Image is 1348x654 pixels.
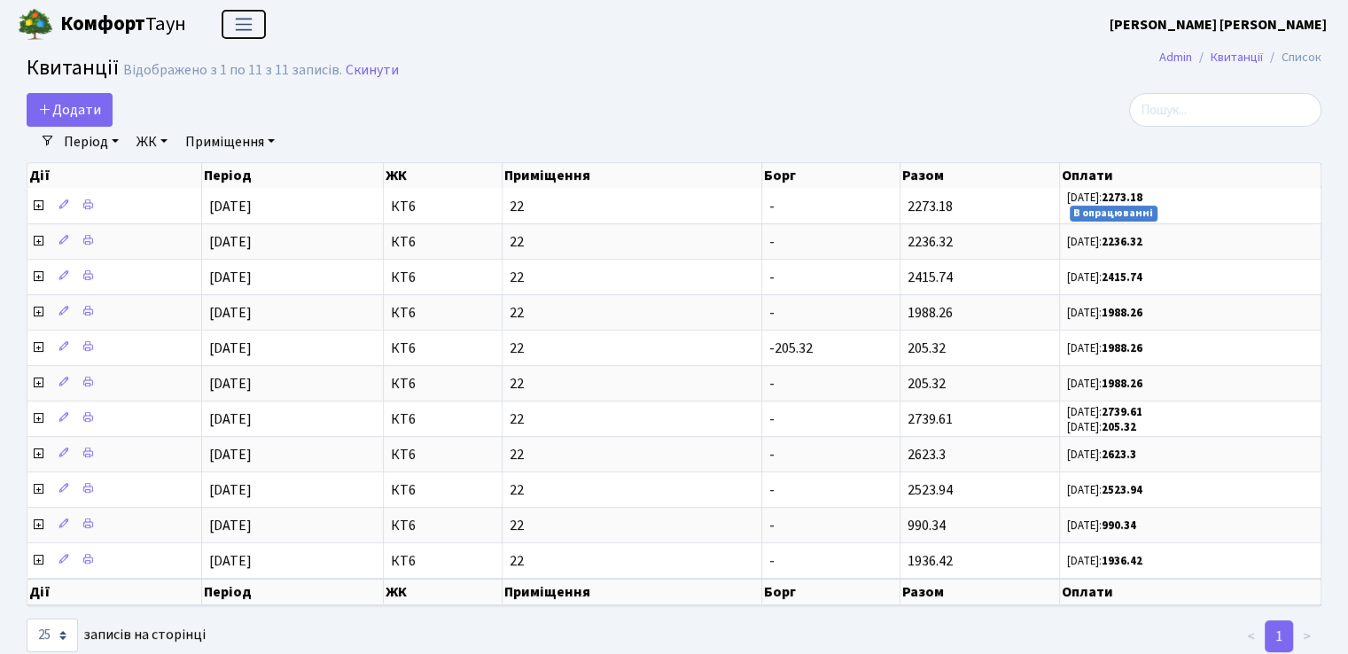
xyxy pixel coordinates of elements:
th: Разом [900,163,1060,188]
span: 2739.61 [908,409,953,429]
b: 2236.32 [1102,234,1142,250]
span: - [769,516,775,535]
b: 2415.74 [1102,269,1142,285]
small: [DATE]: [1067,340,1142,356]
span: 22 [510,483,754,497]
small: [DATE]: [1067,190,1142,206]
b: 1988.26 [1102,376,1142,392]
span: 22 [510,341,754,355]
span: Таун [60,10,186,40]
span: 22 [510,306,754,320]
b: 2523.94 [1102,482,1142,498]
small: [DATE]: [1067,482,1142,498]
span: 2415.74 [908,268,953,287]
span: [DATE] [209,339,252,358]
span: КТ6 [391,518,495,533]
small: [DATE]: [1067,404,1142,420]
th: Борг [762,163,901,188]
small: [DATE]: [1067,553,1142,569]
span: [DATE] [209,268,252,287]
span: 2273.18 [908,197,953,216]
span: [DATE] [209,551,252,571]
small: [DATE]: [1067,376,1142,392]
th: Борг [762,579,901,605]
span: КТ6 [391,412,495,426]
small: [DATE]: [1067,234,1142,250]
span: - [769,480,775,500]
span: 2523.94 [908,480,953,500]
label: записів на сторінці [27,619,206,652]
b: 205.32 [1102,419,1136,435]
span: 2623.3 [908,445,946,464]
b: 990.34 [1102,518,1136,533]
img: logo.png [18,7,53,43]
span: 22 [510,199,754,214]
b: 1988.26 [1102,305,1142,321]
a: Додати [27,93,113,127]
span: - [769,268,775,287]
span: - [769,374,775,393]
a: Період [57,127,126,157]
span: 22 [510,448,754,462]
span: КТ6 [391,306,495,320]
small: [DATE]: [1067,305,1142,321]
span: КТ6 [391,377,495,391]
span: 2236.32 [908,232,953,252]
span: КТ6 [391,270,495,284]
span: КТ6 [391,235,495,249]
th: Оплати [1060,163,1321,188]
span: [DATE] [209,374,252,393]
th: Дії [27,163,202,188]
span: КТ6 [391,554,495,568]
span: 22 [510,270,754,284]
a: Квитанції [1211,48,1263,66]
a: Приміщення [178,127,282,157]
span: - [769,232,775,252]
b: 2623.3 [1102,447,1136,463]
span: - [769,303,775,323]
a: 1 [1265,620,1293,652]
span: - [769,197,775,216]
th: Дії [27,579,202,605]
span: -205.32 [769,339,813,358]
span: 1988.26 [908,303,953,323]
small: [DATE]: [1067,419,1136,435]
th: Приміщення [503,163,762,188]
small: [DATE]: [1067,269,1142,285]
span: КТ6 [391,199,495,214]
b: 2739.61 [1102,404,1142,420]
th: Оплати [1060,579,1321,605]
th: Період [202,163,384,188]
span: 205.32 [908,374,946,393]
small: [DATE]: [1067,518,1136,533]
nav: breadcrumb [1133,39,1348,76]
th: Разом [900,579,1060,605]
span: 990.34 [908,516,946,535]
b: 1936.42 [1102,553,1142,569]
span: 22 [510,377,754,391]
span: - [769,409,775,429]
li: Список [1263,48,1321,67]
span: КТ6 [391,483,495,497]
input: Пошук... [1129,93,1321,127]
span: [DATE] [209,303,252,323]
a: [PERSON_NAME] [PERSON_NAME] [1110,14,1327,35]
th: Приміщення [503,579,762,605]
small: В опрацюванні [1070,206,1158,222]
span: [DATE] [209,409,252,429]
small: [DATE]: [1067,447,1136,463]
b: 1988.26 [1102,340,1142,356]
span: [DATE] [209,480,252,500]
span: КТ6 [391,341,495,355]
span: [DATE] [209,445,252,464]
span: Квитанції [27,52,119,83]
th: ЖК [384,163,503,188]
a: Скинути [346,62,399,79]
div: Відображено з 1 по 11 з 11 записів. [123,62,342,79]
b: [PERSON_NAME] [PERSON_NAME] [1110,15,1327,35]
span: 205.32 [908,339,946,358]
span: [DATE] [209,516,252,535]
b: Комфорт [60,10,145,38]
span: 22 [510,235,754,249]
span: 22 [510,554,754,568]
